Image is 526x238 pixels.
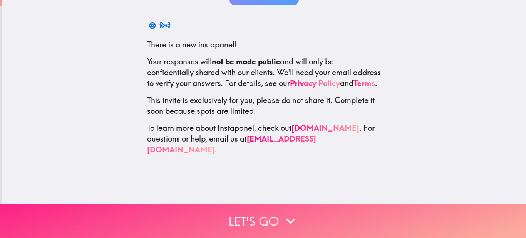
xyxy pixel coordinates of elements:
[147,95,381,116] p: This invite is exclusively for you, please do not share it. Complete it soon because spots are li...
[147,40,237,49] span: There is a new instapanel!
[159,20,171,31] div: हिन्दी
[147,56,381,89] p: Your responses will and will only be confidentially shared with our clients. We'll need your emai...
[212,57,280,66] b: not be made public
[147,134,316,154] a: [EMAIL_ADDRESS][DOMAIN_NAME]
[147,18,174,33] button: हिन्दी
[290,78,340,88] a: Privacy Policy
[291,123,359,133] a: [DOMAIN_NAME]
[147,123,381,155] p: To learn more about Instapanel, check out . For questions or help, email us at .
[353,78,375,88] a: Terms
